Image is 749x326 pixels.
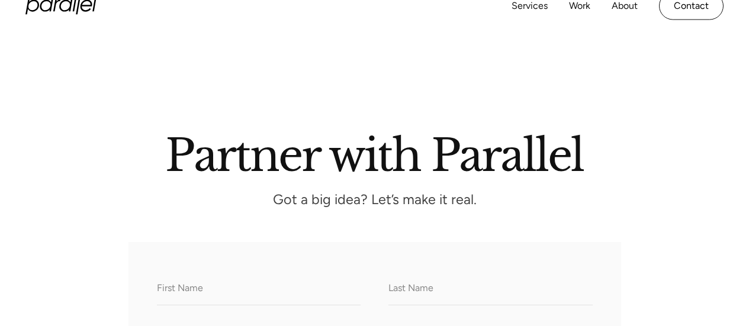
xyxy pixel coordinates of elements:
[388,273,593,305] input: Last Name
[157,273,361,305] input: First Name
[197,195,552,205] p: Got a big idea? Let’s make it real.
[61,135,689,172] h2: Partner with Parallel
